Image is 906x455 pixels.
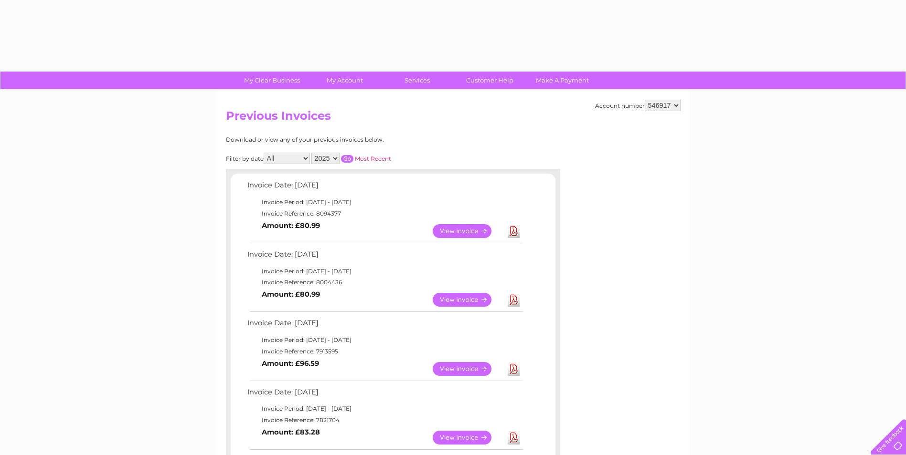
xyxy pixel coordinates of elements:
b: Amount: £80.99 [262,290,320,299]
a: View [433,431,503,445]
td: Invoice Reference: 7821704 [245,414,524,426]
td: Invoice Reference: 8004436 [245,277,524,288]
a: View [433,293,503,307]
a: My Clear Business [233,72,311,89]
a: Services [378,72,457,89]
td: Invoice Period: [DATE] - [DATE] [245,196,524,208]
div: Filter by date [226,153,477,164]
a: Most Recent [355,155,391,162]
h2: Previous Invoices [226,109,681,127]
b: Amount: £83.28 [262,428,320,436]
b: Amount: £96.59 [262,359,319,368]
td: Invoice Reference: 7913595 [245,346,524,357]
b: Amount: £80.99 [262,221,320,230]
a: Customer Help [450,72,529,89]
td: Invoice Period: [DATE] - [DATE] [245,266,524,277]
a: Download [508,431,520,445]
td: Invoice Period: [DATE] - [DATE] [245,403,524,414]
td: Invoice Date: [DATE] [245,248,524,266]
td: Invoice Date: [DATE] [245,179,524,196]
td: Invoice Date: [DATE] [245,386,524,403]
a: View [433,362,503,376]
a: View [433,224,503,238]
a: Download [508,362,520,376]
td: Invoice Date: [DATE] [245,317,524,334]
td: Invoice Reference: 8094377 [245,208,524,219]
div: Account number [595,100,681,111]
td: Invoice Period: [DATE] - [DATE] [245,334,524,346]
a: Make A Payment [523,72,602,89]
a: Download [508,293,520,307]
div: Download or view any of your previous invoices below. [226,136,477,143]
a: Download [508,224,520,238]
a: My Account [305,72,384,89]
